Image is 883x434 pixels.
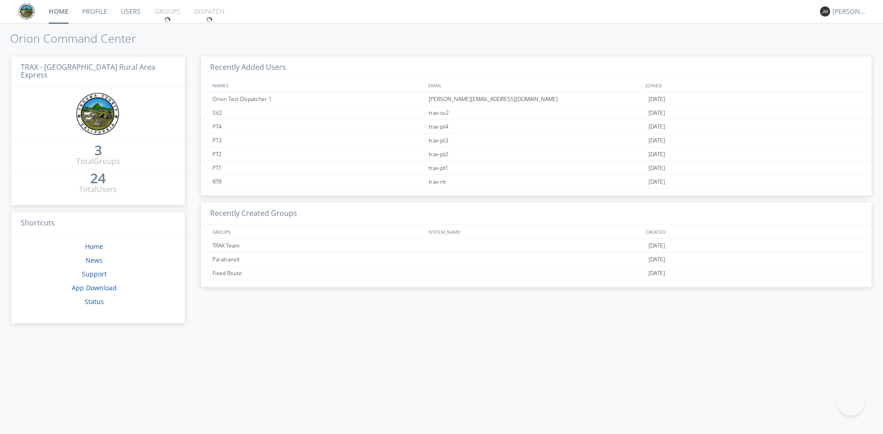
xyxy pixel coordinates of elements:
div: RTR [210,175,426,188]
iframe: Toggle Customer Support [837,388,865,416]
div: trax-pt2 [426,147,646,161]
a: Fixed Route[DATE] [201,266,872,280]
img: 373638.png [820,6,830,17]
a: PT1trax-pt1[DATE] [201,161,872,175]
span: [DATE] [648,120,665,134]
span: [DATE] [648,92,665,106]
div: trax-rtr [426,175,646,188]
span: [DATE] [648,106,665,120]
a: TRAX Team[DATE] [201,239,872,253]
div: EMAIL [426,79,643,92]
div: SYSTEM_NAME [426,225,643,238]
div: SV2 [210,106,426,119]
div: PT3 [210,134,426,147]
div: Paratransit [210,253,426,266]
a: 3 [94,146,102,156]
div: TRAX Team [210,239,426,252]
a: Status [85,297,104,306]
span: [DATE] [648,147,665,161]
div: Orion Test Dispatcher 1 [210,92,426,106]
a: SV2trax-sv2[DATE] [201,106,872,120]
span: [DATE] [648,253,665,266]
div: 24 [90,174,106,183]
a: App Download [72,283,117,292]
a: 24 [90,174,106,184]
div: trax-pt3 [426,134,646,147]
div: CREATED [643,225,862,238]
a: News [86,256,103,265]
img: spin.svg [206,17,212,23]
a: PT2trax-pt2[DATE] [201,147,872,161]
a: Paratransit[DATE] [201,253,872,266]
span: [DATE] [648,134,665,147]
span: [DATE] [648,239,665,253]
div: [PERSON_NAME] [832,7,867,16]
div: Total Groups [76,156,120,167]
div: PT4 [210,120,426,133]
h3: Shortcuts [11,212,185,235]
div: 3 [94,146,102,155]
div: [PERSON_NAME][EMAIL_ADDRESS][DOMAIN_NAME] [426,92,646,106]
div: NAMES [210,79,424,92]
span: [DATE] [648,266,665,280]
div: GROUPS [210,225,424,238]
a: Support [82,270,107,278]
span: TRAX - [GEOGRAPHIC_DATA] Rural Area Express [21,62,155,80]
div: trax-pt4 [426,120,646,133]
h3: Recently Added Users [201,56,872,79]
a: Home [85,242,103,251]
div: trax-pt1 [426,161,646,175]
div: JOINED [643,79,862,92]
div: Fixed Route [210,266,426,280]
h3: Recently Created Groups [201,203,872,225]
div: trax-sv2 [426,106,646,119]
a: PT4trax-pt4[DATE] [201,120,872,134]
div: PT1 [210,161,426,175]
a: PT3trax-pt3[DATE] [201,134,872,147]
div: PT2 [210,147,426,161]
div: Total Users [79,184,117,195]
span: [DATE] [648,175,665,189]
img: eaff3883dddd41549c1c66aca941a5e6 [76,92,120,136]
img: spin.svg [164,17,171,23]
a: Orion Test Dispatcher 1[PERSON_NAME][EMAIL_ADDRESS][DOMAIN_NAME][DATE] [201,92,872,106]
span: [DATE] [648,161,665,175]
img: eaff3883dddd41549c1c66aca941a5e6 [18,3,35,20]
a: RTRtrax-rtr[DATE] [201,175,872,189]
